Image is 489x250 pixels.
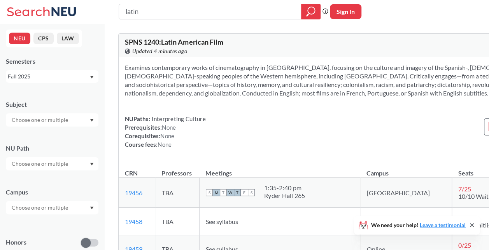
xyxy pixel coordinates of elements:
[6,238,26,247] p: Honors
[264,184,305,192] div: 1:35 - 2:40 pm
[6,144,98,153] div: NU Path
[301,4,321,19] div: magnifying glass
[90,207,94,210] svg: Dropdown arrow
[8,72,89,81] div: Fall 2025
[90,163,94,166] svg: Dropdown arrow
[227,189,234,196] span: W
[199,161,360,178] th: Meetings
[458,214,471,221] span: 1 / 25
[125,115,205,149] div: NUPaths: Prerequisites: Corequisites: Course fees:
[213,189,220,196] span: M
[206,218,238,225] span: See syllabus
[264,192,305,200] div: Ryder Hall 265
[155,161,199,178] th: Professors
[155,208,199,235] td: TBA
[306,6,315,17] svg: magnifying glass
[330,4,361,19] button: Sign In
[90,119,94,122] svg: Dropdown arrow
[6,201,98,214] div: Dropdown arrow
[241,189,248,196] span: F
[458,185,471,193] span: 7 / 25
[6,188,98,196] div: Campus
[125,169,138,177] div: CRN
[9,33,30,44] button: NEU
[8,115,73,125] input: Choose one or multiple
[150,115,205,122] span: Interpreting Culture
[6,100,98,109] div: Subject
[6,57,98,66] div: Semesters
[33,33,54,44] button: CPS
[360,208,452,235] td: Online
[160,132,174,139] span: None
[206,189,213,196] span: S
[234,189,241,196] span: T
[90,76,94,79] svg: Dropdown arrow
[420,222,466,228] a: Leave a testimonial
[360,161,452,178] th: Campus
[125,189,142,196] a: 19456
[162,124,176,131] span: None
[220,189,227,196] span: T
[6,70,98,83] div: Fall 2025Dropdown arrow
[8,159,73,168] input: Choose one or multiple
[6,113,98,127] div: Dropdown arrow
[158,141,172,148] span: None
[371,222,466,228] span: We need your help!
[125,38,223,46] span: SPNS 1240 : Latin American Film
[125,218,142,225] a: 19458
[125,5,296,18] input: Class, professor, course number, "phrase"
[155,178,199,208] td: TBA
[458,241,471,249] span: 0 / 25
[132,47,187,56] span: Updated 4 minutes ago
[248,189,255,196] span: S
[57,33,79,44] button: LAW
[360,178,452,208] td: [GEOGRAPHIC_DATA]
[6,157,98,170] div: Dropdown arrow
[8,203,73,212] input: Choose one or multiple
